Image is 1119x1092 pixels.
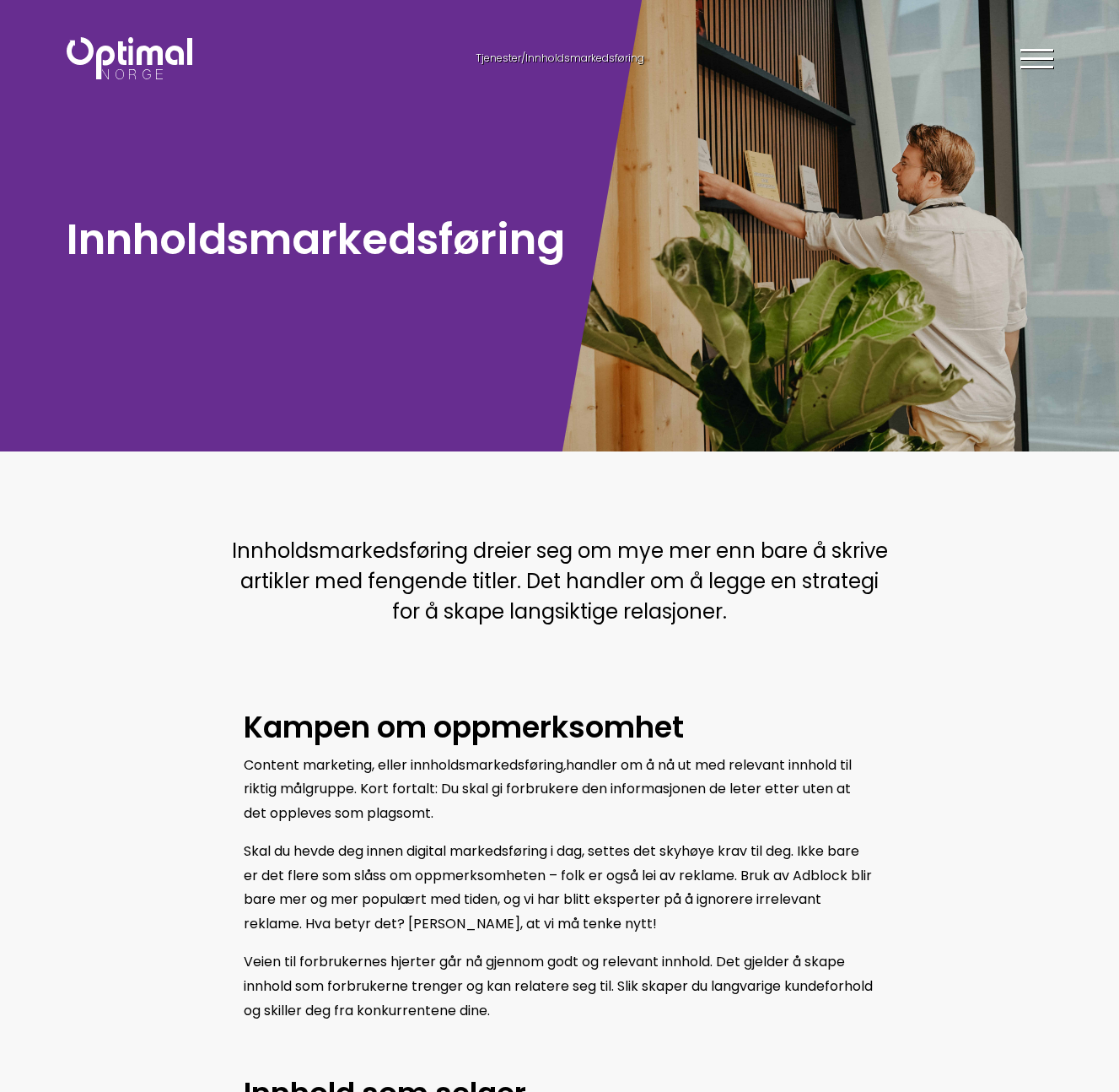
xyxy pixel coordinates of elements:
span: Content marketing, eller innholdsmarkedsføring [244,755,563,775]
img: Optimal Norge [67,37,192,79]
span: Innholdsmarkedsføring dreier seg om mye mer enn bare å skrive artikler med fengende titler. Det h... [232,537,888,625]
span: Veien til forbrukernes hjerter går nå gjennom godt og relevant innhold. Det gjelder å skape innho... [244,952,873,1020]
span: Innholdsmarkedsføring [525,51,644,65]
span: , [563,755,566,775]
a: Tjenester [476,51,521,65]
div: / [404,51,716,66]
h1: Innholdsmarkedsføring [67,212,565,267]
b: Kampen om oppmerksomhet [244,706,684,748]
span: handler om å nå ut med relevant innhold til riktig målgruppe. Kort fortalt: Du skal gi forbrukere... [244,755,852,824]
span: Skal du hevde deg innen digital markedsføring i dag, settes det skyhøye krav til deg. Ikke bare e... [244,841,872,933]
